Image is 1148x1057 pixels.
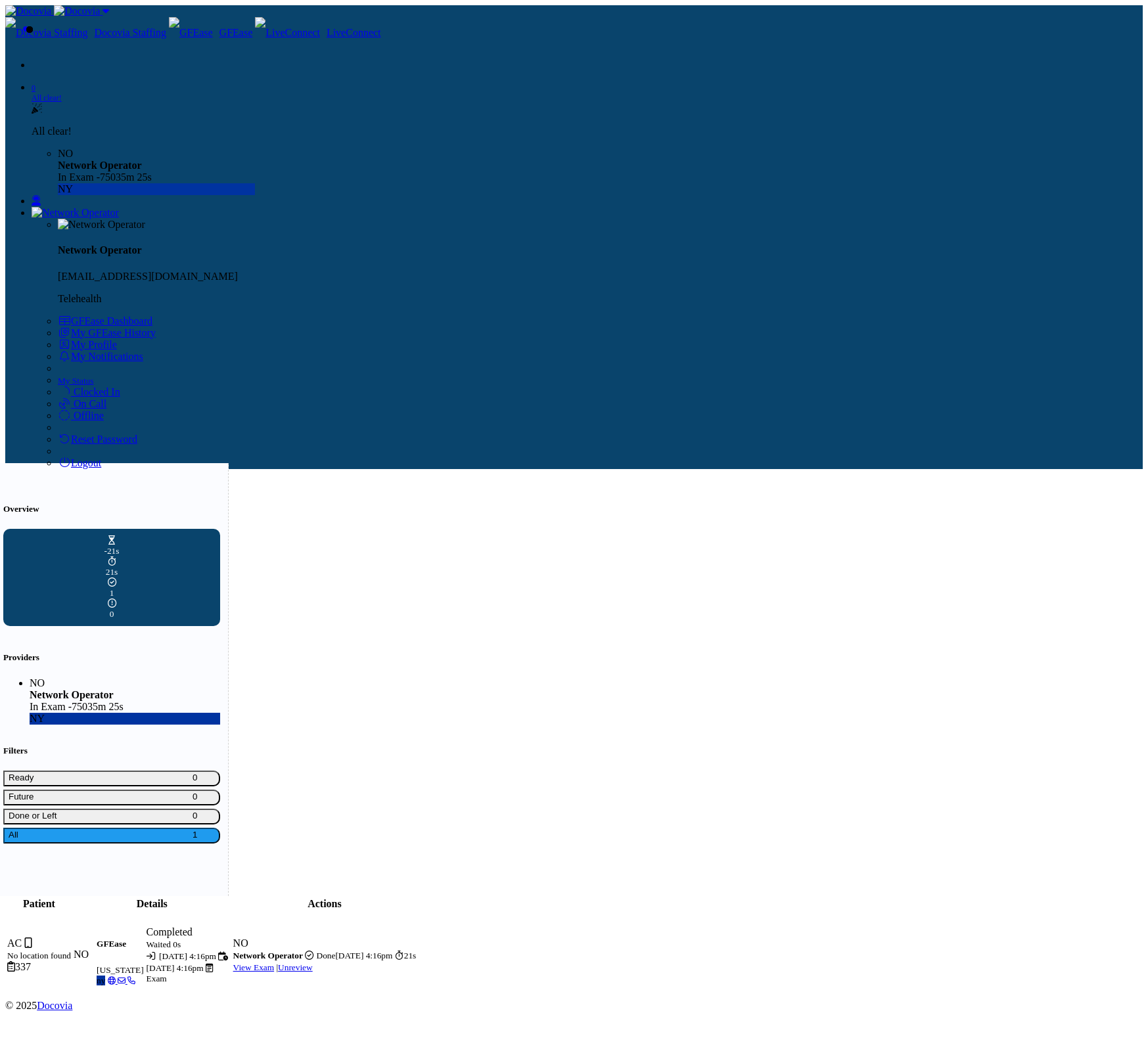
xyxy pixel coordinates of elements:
a: View Exam [233,962,275,972]
div: 0 [16,598,207,619]
span: ny [97,976,105,985]
div: 21s [16,556,207,577]
img: Docovia Staffing [5,17,87,49]
span: [DATE] 4:16pm [335,951,392,960]
div: Exam [147,974,231,984]
div: 1 [16,577,207,598]
img: LiveConnect [255,17,320,49]
span: My Status [58,376,93,386]
a: LiveConnect [255,27,380,38]
small: [US_STATE] [97,965,144,975]
span: 0 [193,773,215,784]
span: [DATE] 4:16pm [147,963,204,973]
strong: Network Operator [58,160,142,171]
button: Future0 [3,790,220,805]
span: 0 [193,792,215,803]
th: Patient [7,897,72,911]
a: My Status [58,374,93,386]
a: GFEase [169,27,252,38]
small: Date Created [147,951,219,961]
a: 0 All clear! [32,83,1143,103]
span: 0 [193,811,215,822]
div: NY [30,713,220,725]
small: Completed at [305,951,395,960]
div: 337 [7,961,71,973]
footer: © 2025 [5,1000,1143,1012]
a: Logout [58,457,101,468]
small: 21s [395,951,417,960]
img: Docovia [5,5,51,17]
b: Network Operator [233,951,303,960]
a: My Notifications [58,351,143,362]
a: My Profile [58,339,117,350]
div: 0 All clear! [32,103,255,195]
h5: GFEase [97,939,144,949]
th: Details [73,897,231,911]
a: Docovia [37,1000,72,1011]
a: Clocked In [58,386,120,397]
strong: Network Operator [30,689,114,700]
a: Reset Password [58,434,137,445]
small: No location found [7,951,71,960]
a: GFEase Dashboard [58,315,152,326]
h4: Network Operator [58,244,1143,256]
button: Ready0 [3,771,220,786]
img: Network Operator [32,207,119,219]
p: Telehealth [58,293,1143,305]
div: NY [58,183,255,195]
a: Offline [58,410,104,421]
a: Docovia [5,5,109,16]
h5: Filters [3,746,220,756]
div: Basic example [3,771,220,847]
span: 75035m 25s [100,171,152,183]
span: Completed [147,926,193,937]
h5: Providers [3,652,220,663]
a: On Call [58,398,106,409]
span: AC [7,937,22,949]
a: My GFEase History [58,327,156,338]
a: Unreview [278,962,313,972]
span: 75035m 25s [72,701,124,712]
button: Done or Left0 [3,809,220,824]
div: In Exam - [30,701,220,713]
div: In Exam - [58,171,255,183]
button: All1 [3,828,220,843]
small: Waited 0s [147,939,181,949]
span: | [276,962,312,972]
span: NO [58,148,73,159]
span: Done [317,951,336,960]
span: [DATE] 4:16pm [159,951,216,961]
span: Clocked In [74,386,120,397]
span: NO [233,937,248,949]
span: On Call [74,398,106,409]
span: NO [74,949,89,960]
p: [EMAIL_ADDRESS][DOMAIN_NAME] [58,271,1143,282]
img: Docovia [54,5,100,17]
span: NO [30,677,45,688]
p: All clear! [32,125,255,137]
a: Docovia Staffing [5,27,166,38]
div: All clear! [32,93,1143,103]
div: 0 [32,83,1143,93]
img: Network Operator [58,219,145,231]
span: Offline [74,410,104,421]
span: 1 [193,830,215,842]
img: GFEase [169,17,213,49]
th: Actions [233,897,417,911]
h5: Overview [3,504,220,514]
div: -21s [16,535,207,556]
